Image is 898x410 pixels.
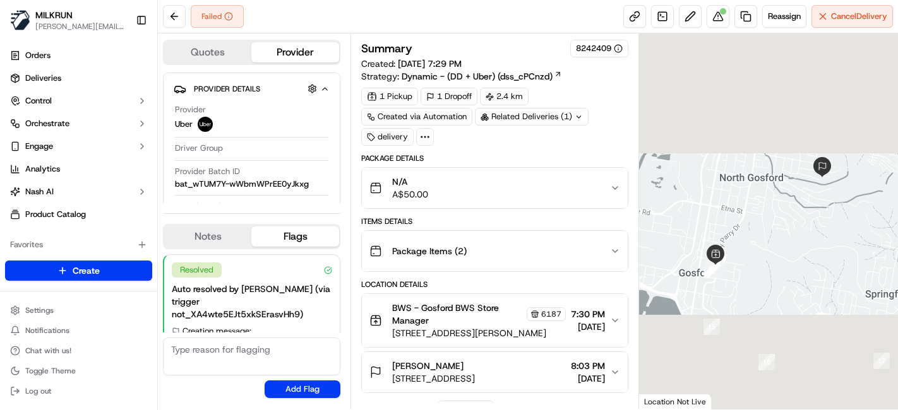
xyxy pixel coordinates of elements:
span: Engage [25,141,53,152]
span: Log out [25,386,51,396]
button: MILKRUNMILKRUN[PERSON_NAME][EMAIL_ADDRESS][DOMAIN_NAME] [5,5,131,35]
div: Strategy: [361,70,562,83]
button: Quotes [164,42,251,62]
span: Control [25,95,52,107]
div: Package Details [361,153,628,163]
span: Toggle Theme [25,366,76,376]
span: A$50.00 [392,188,428,201]
span: [DATE] [571,320,605,333]
div: 15 [703,319,720,335]
span: Product Catalog [25,209,86,220]
div: 14 [704,261,721,278]
button: Engage [5,136,152,156]
span: Provider Batch ID [175,166,240,177]
img: uber-new-logo.jpeg [198,117,213,132]
div: 2 [703,261,720,278]
button: Toggle Theme [5,362,152,380]
a: Created via Automation [361,108,472,126]
button: Add Flag [265,380,340,398]
span: Chat with us! [25,346,71,356]
span: [DATE] 7:29 PM [398,58,462,69]
span: Orders [25,50,51,61]
span: Provider Details [194,84,260,94]
div: 2.4 km [480,88,529,105]
span: Nash AI [25,186,54,197]
a: Product Catalog [5,204,152,225]
div: Related Deliveries (1) [475,108,589,126]
span: [PERSON_NAME] [392,360,464,372]
button: [PERSON_NAME][STREET_ADDRESS]8:03 PM[DATE] [362,352,628,392]
a: Deliveries [5,68,152,88]
div: 6 [710,255,726,272]
span: Settings [25,305,54,315]
span: Deliveries [25,73,61,84]
span: 8:03 PM [571,360,605,372]
div: 1 Pickup [361,88,418,105]
span: N/A [392,175,428,188]
div: Resolved [172,262,222,278]
button: 8242409 [576,43,623,54]
button: BWS - Gosford BWS Store Manager6187[STREET_ADDRESS][PERSON_NAME]7:30 PM[DATE] [362,294,628,347]
span: [STREET_ADDRESS][PERSON_NAME] [392,327,566,339]
button: Failed [191,5,244,28]
button: Package Items (2) [362,231,628,271]
button: Orchestrate [5,114,152,134]
div: Items Details [361,216,628,226]
button: Create [5,261,152,281]
span: 6187 [541,309,561,319]
span: Provider Delivery ID [175,201,249,212]
h3: Summary [361,43,412,54]
button: Chat with us! [5,342,152,360]
a: Dynamic - (DD + Uber) (dss_cPCnzd) [402,70,562,83]
span: Driver Group [175,143,223,154]
span: Provider [175,104,206,115]
span: Cancel Delivery [831,11,887,22]
img: MILKRUN [10,10,30,30]
span: Uber [175,119,193,130]
button: Log out [5,382,152,400]
button: N/AA$50.00 [362,168,628,208]
button: Settings [5,302,152,319]
button: CancelDelivery [811,5,893,28]
div: 1 Dropoff [421,88,477,105]
span: 7:30 PM [571,308,605,320]
button: [PERSON_NAME][EMAIL_ADDRESS][DOMAIN_NAME] [35,21,126,32]
button: Reassign [762,5,806,28]
div: Auto resolved by [PERSON_NAME] (via trigger not_XA4wte5EJt5xkSErasvHh9) [172,283,332,320]
div: 16 [758,354,775,370]
span: Created: [361,57,462,70]
div: 12 [705,252,721,268]
div: Location Details [361,279,628,290]
button: Flags [251,226,338,247]
span: [STREET_ADDRESS] [392,372,475,385]
button: Control [5,91,152,111]
span: Analytics [25,163,60,175]
span: Creation message: [183,325,251,337]
span: [DATE] [571,372,605,385]
a: Orders [5,45,152,66]
button: Notifications [5,322,152,339]
button: Notes [164,226,251,247]
span: Reassign [768,11,801,22]
span: Dynamic - (DD + Uber) (dss_cPCnzd) [402,70,553,83]
span: Notifications [25,325,69,336]
span: Package Items ( 2 ) [392,245,467,257]
span: Orchestrate [25,118,69,129]
span: Create [73,264,100,277]
span: BWS - Gosford BWS Store Manager [392,302,524,327]
span: bat_wTUM7Y-wWbmWPrEE0yJkxg [175,179,309,190]
a: Analytics [5,159,152,179]
div: Favorites [5,235,152,255]
button: Nash AI [5,182,152,202]
div: 17 [873,353,890,369]
button: MILKRUN [35,9,73,21]
button: Provider Details [174,78,330,99]
div: Location Not Live [639,394,712,409]
div: delivery [361,128,414,146]
button: Provider [251,42,338,62]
